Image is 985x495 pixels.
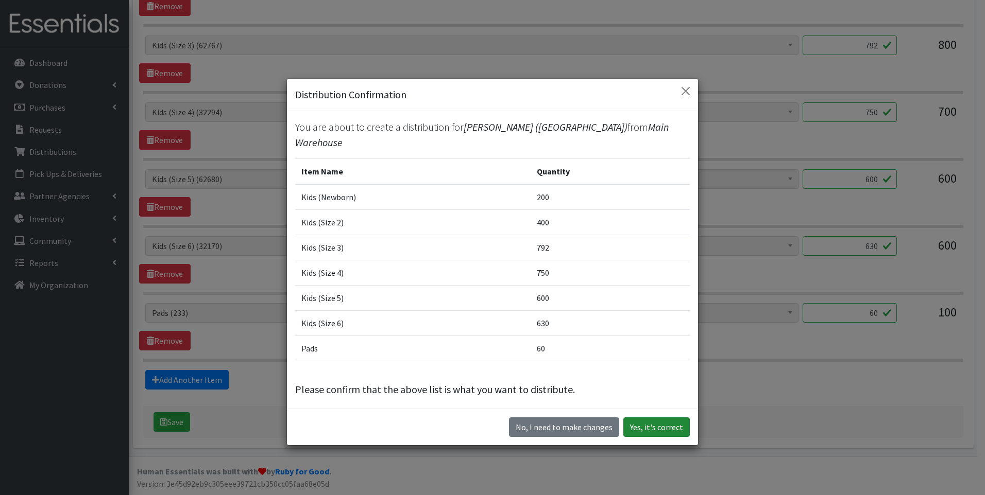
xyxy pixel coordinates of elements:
button: Close [677,83,694,99]
span: [PERSON_NAME] ([GEOGRAPHIC_DATA]) [464,120,627,133]
button: Yes, it's correct [623,417,690,437]
p: Please confirm that the above list is what you want to distribute. [295,382,690,397]
td: Pads [295,336,531,361]
h5: Distribution Confirmation [295,87,406,102]
td: Kids (Size 4) [295,260,531,286]
td: 600 [531,286,690,311]
td: 792 [531,235,690,260]
th: Quantity [531,159,690,185]
td: Kids (Size 5) [295,286,531,311]
td: 60 [531,336,690,361]
td: Kids (Size 2) [295,210,531,235]
td: 630 [531,311,690,336]
p: You are about to create a distribution for from [295,119,690,150]
td: 750 [531,260,690,286]
td: Kids (Size 3) [295,235,531,260]
th: Item Name [295,159,531,185]
td: 200 [531,184,690,210]
button: No I need to make changes [509,417,619,437]
td: Kids (Size 6) [295,311,531,336]
td: Kids (Newborn) [295,184,531,210]
td: 400 [531,210,690,235]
